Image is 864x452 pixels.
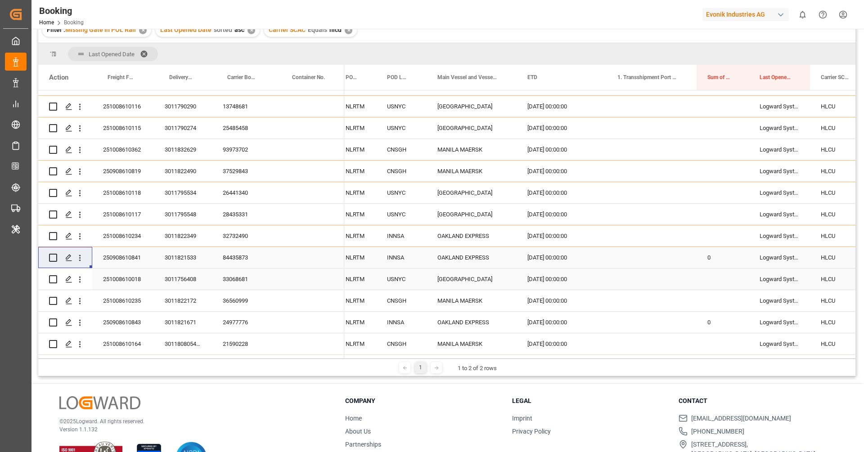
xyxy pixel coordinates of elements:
[335,225,376,246] div: NLRTM
[345,441,381,448] a: Partnerships
[346,74,357,81] span: POL Locode
[749,117,810,139] div: Logward System
[154,204,212,225] div: 3011795548
[39,4,84,18] div: Booking
[212,247,277,268] div: 84435873
[38,161,344,182] div: Press SPACE to select this row.
[749,161,810,182] div: Logward System
[512,415,532,422] a: Imprint
[227,74,258,81] span: Carrier Booking No.
[387,74,408,81] span: POD Locode
[527,74,537,81] span: ETD
[59,425,323,434] p: Version 1.1.132
[749,247,810,268] div: Logward System
[427,139,517,160] div: MANILA MAERSK
[335,247,376,268] div: NLRTM
[335,96,376,117] div: NLRTM
[376,139,427,160] div: CNSGH
[517,117,607,139] div: [DATE] 00:00:00
[749,312,810,333] div: Logward System
[427,247,517,268] div: OAKLAND EXPRESS
[335,333,376,354] div: NLRTM
[427,333,517,354] div: MANILA MAERSK
[427,182,517,203] div: [GEOGRAPHIC_DATA]
[749,225,810,246] div: Logward System
[517,312,607,333] div: [DATE] 00:00:00
[335,204,376,225] div: NLRTM
[212,117,277,139] div: 25485458
[38,290,344,312] div: Press SPACE to select this row.
[813,4,833,25] button: Help Center
[160,26,211,33] span: Last Opened Date
[517,290,607,311] div: [DATE] 00:00:00
[89,51,135,58] span: Last Opened Date
[376,161,427,182] div: CNSGH
[427,96,517,117] div: [GEOGRAPHIC_DATA]
[212,225,277,246] div: 32732490
[154,312,212,333] div: 3011821671
[335,117,376,139] div: NLRTM
[154,96,212,117] div: 3011790290
[214,26,232,33] span: sorted
[154,182,212,203] div: 3011795534
[38,117,344,139] div: Press SPACE to select this row.
[707,74,730,81] span: Sum of Events
[437,74,498,81] span: Main Vessel and Vessel Imo
[427,161,517,182] div: MANILA MAERSK
[345,428,371,435] a: About Us
[427,225,517,246] div: OAKLAND EXPRESS
[39,19,54,26] a: Home
[154,225,212,246] div: 3011822349
[212,333,277,354] div: 21590228
[212,161,277,182] div: 37529843
[376,96,427,117] div: USNYC
[427,312,517,333] div: OAKLAND EXPRESS
[269,26,306,33] span: Carrier SCAC
[292,74,325,81] span: Container No.
[154,269,212,290] div: 3011756408
[92,225,154,246] div: 251008610234
[427,204,517,225] div: [GEOGRAPHIC_DATA]
[92,139,154,160] div: 251008610362
[308,26,327,33] span: Equals
[212,96,277,117] div: 13748681
[691,414,791,423] span: [EMAIL_ADDRESS][DOMAIN_NAME]
[376,247,427,268] div: INNSA
[154,139,212,160] div: 3011832629
[335,290,376,311] div: NLRTM
[821,74,850,81] span: Carrier SCAC
[59,396,140,409] img: Logward Logo
[512,428,551,435] a: Privacy Policy
[212,139,277,160] div: 93973702
[38,247,344,269] div: Press SPACE to select this row.
[749,333,810,354] div: Logward System
[212,204,277,225] div: 28435331
[92,290,154,311] div: 251008610235
[376,117,427,139] div: USNYC
[697,247,749,268] div: 0
[517,182,607,203] div: [DATE] 00:00:00
[92,96,154,117] div: 251008610116
[517,269,607,290] div: [DATE] 00:00:00
[749,96,810,117] div: Logward System
[38,139,344,161] div: Press SPACE to select this row.
[38,96,344,117] div: Press SPACE to select this row.
[154,333,212,354] div: 3011808054, 3011808053
[92,204,154,225] div: 251008610117
[38,182,344,204] div: Press SPACE to select this row.
[376,182,427,203] div: USNYC
[329,26,342,33] span: hlcu
[335,161,376,182] div: NLRTM
[92,161,154,182] div: 250908610819
[517,225,607,246] div: [DATE] 00:00:00
[335,139,376,160] div: NLRTM
[345,415,362,422] a: Home
[212,269,277,290] div: 33068681
[345,27,352,34] div: ✕
[154,290,212,311] div: 3011822172
[517,161,607,182] div: [DATE] 00:00:00
[335,269,376,290] div: NLRTM
[169,74,193,81] span: Delivery No.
